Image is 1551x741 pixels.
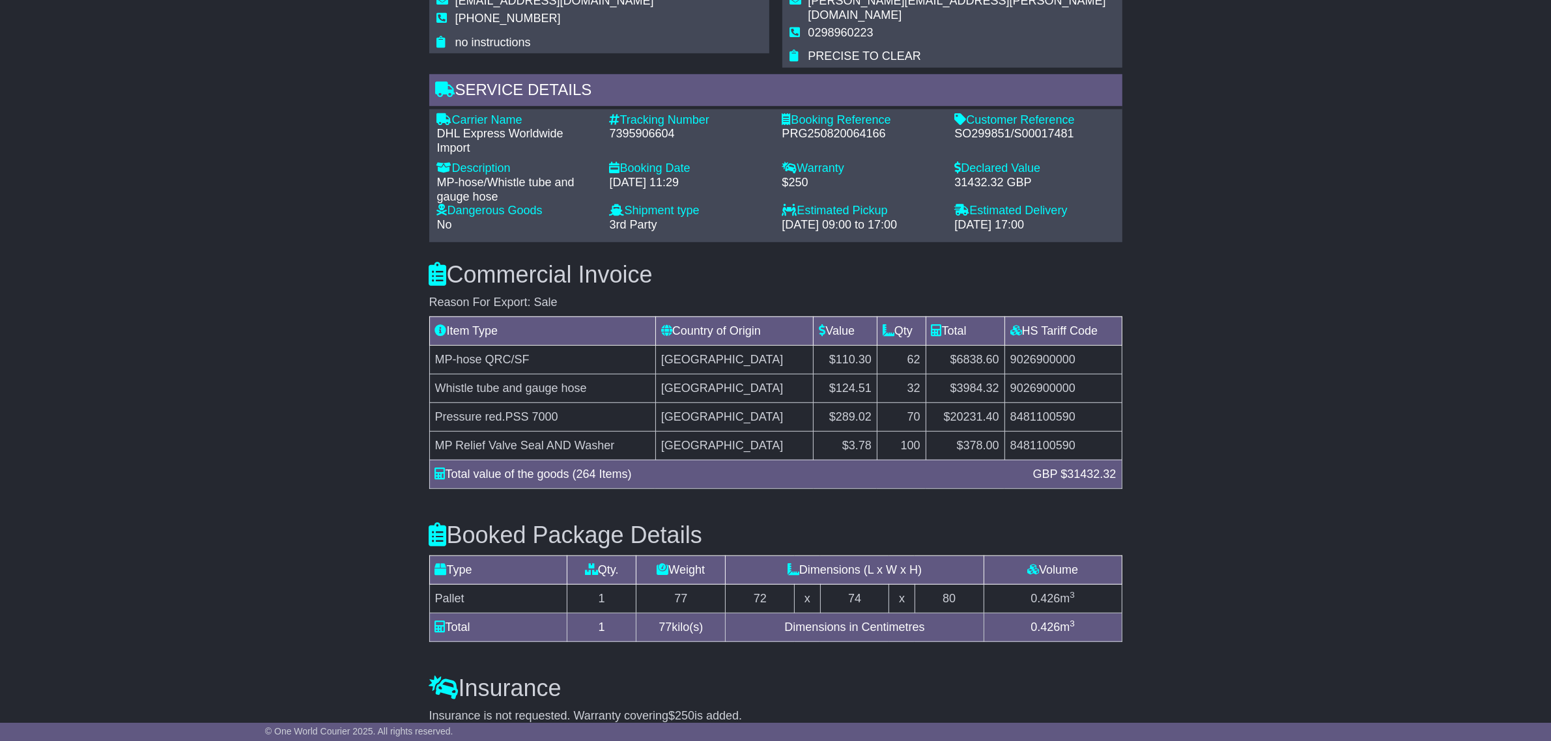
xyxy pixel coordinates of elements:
td: MP-hose QRC/SF [429,345,655,374]
div: GBP $31432.32 [1027,466,1123,483]
td: MP Relief Valve Seal AND Washer [429,431,655,460]
td: 74 [820,585,889,613]
td: Dimensions (L x W x H) [726,556,984,585]
td: Country of Origin [655,316,814,345]
td: 1 [567,585,636,613]
div: Customer Reference [955,113,1115,128]
td: Pressure red.PSS 7000 [429,402,655,431]
sup: 3 [1070,590,1075,600]
span: 3rd Party [610,218,657,231]
td: kilo(s) [636,613,726,642]
td: [GEOGRAPHIC_DATA] [655,345,814,374]
td: 70 [877,402,926,431]
div: PRG250820064166 [782,127,942,141]
td: x [889,585,915,613]
td: $6838.60 [926,345,1004,374]
td: [GEOGRAPHIC_DATA] [655,402,814,431]
div: Shipment type [610,204,769,218]
div: Total value of the goods (264 Items) [429,466,1027,483]
span: © One World Courier 2025. All rights reserved. [265,726,453,736]
div: Estimated Pickup [782,204,942,218]
td: $124.51 [814,374,877,402]
td: Value [814,316,877,345]
td: HS Tariff Code [1004,316,1122,345]
td: 72 [726,585,795,613]
div: $250 [782,176,942,190]
div: Warranty [782,161,942,176]
div: Carrier Name [437,113,597,128]
td: 8481100590 [1004,431,1122,460]
td: Weight [636,556,726,585]
td: m [984,585,1122,613]
td: 8481100590 [1004,402,1122,431]
div: Insurance is not requested. Warranty covering is added. [429,709,1122,723]
td: Volume [984,556,1122,585]
td: x [795,585,820,613]
td: 77 [636,585,726,613]
div: SO299851/S00017481 [955,127,1115,141]
sup: 3 [1070,619,1075,628]
td: 100 [877,431,926,460]
td: 62 [877,345,926,374]
td: Type [429,556,567,585]
span: [PHONE_NUMBER] [455,12,561,25]
div: DHL Express Worldwide Import [437,127,597,155]
div: [DATE] 11:29 [610,176,769,190]
td: 32 [877,374,926,402]
td: 80 [915,585,984,613]
td: $3984.32 [926,374,1004,402]
td: Total [429,613,567,642]
div: Declared Value [955,161,1115,176]
td: $110.30 [814,345,877,374]
td: Qty. [567,556,636,585]
td: Item Type [429,316,655,345]
div: Dangerous Goods [437,204,597,218]
div: Reason For Export: Sale [429,296,1122,310]
td: $289.02 [814,402,877,431]
td: Pallet [429,585,567,613]
span: 0.426 [1031,592,1060,605]
td: Whistle tube and gauge hose [429,374,655,402]
div: Booking Reference [782,113,942,128]
div: Booking Date [610,161,769,176]
div: 7395906604 [610,127,769,141]
span: 77 [659,621,672,634]
h3: Commercial Invoice [429,262,1122,288]
h3: Booked Package Details [429,522,1122,548]
div: Description [437,161,597,176]
div: MP-hose/Whistle tube and gauge hose [437,176,597,204]
span: no instructions [455,36,531,49]
span: PRECISE TO CLEAR [808,49,921,63]
td: $378.00 [926,431,1004,460]
td: [GEOGRAPHIC_DATA] [655,374,814,402]
td: Dimensions in Centimetres [726,613,984,642]
div: [DATE] 17:00 [955,218,1115,232]
div: [DATE] 09:00 to 17:00 [782,218,942,232]
div: 31432.32 GBP [955,176,1115,190]
h3: Insurance [429,675,1122,701]
td: Qty [877,316,926,345]
div: Tracking Number [610,113,769,128]
span: No [437,218,452,231]
div: Service Details [429,74,1122,109]
td: m [984,613,1122,642]
span: 0298960223 [808,26,874,39]
span: $250 [668,709,694,722]
td: 9026900000 [1004,345,1122,374]
td: Total [926,316,1004,345]
td: 9026900000 [1004,374,1122,402]
span: 0.426 [1031,621,1060,634]
td: 1 [567,613,636,642]
td: [GEOGRAPHIC_DATA] [655,431,814,460]
td: $20231.40 [926,402,1004,431]
td: $3.78 [814,431,877,460]
div: Estimated Delivery [955,204,1115,218]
